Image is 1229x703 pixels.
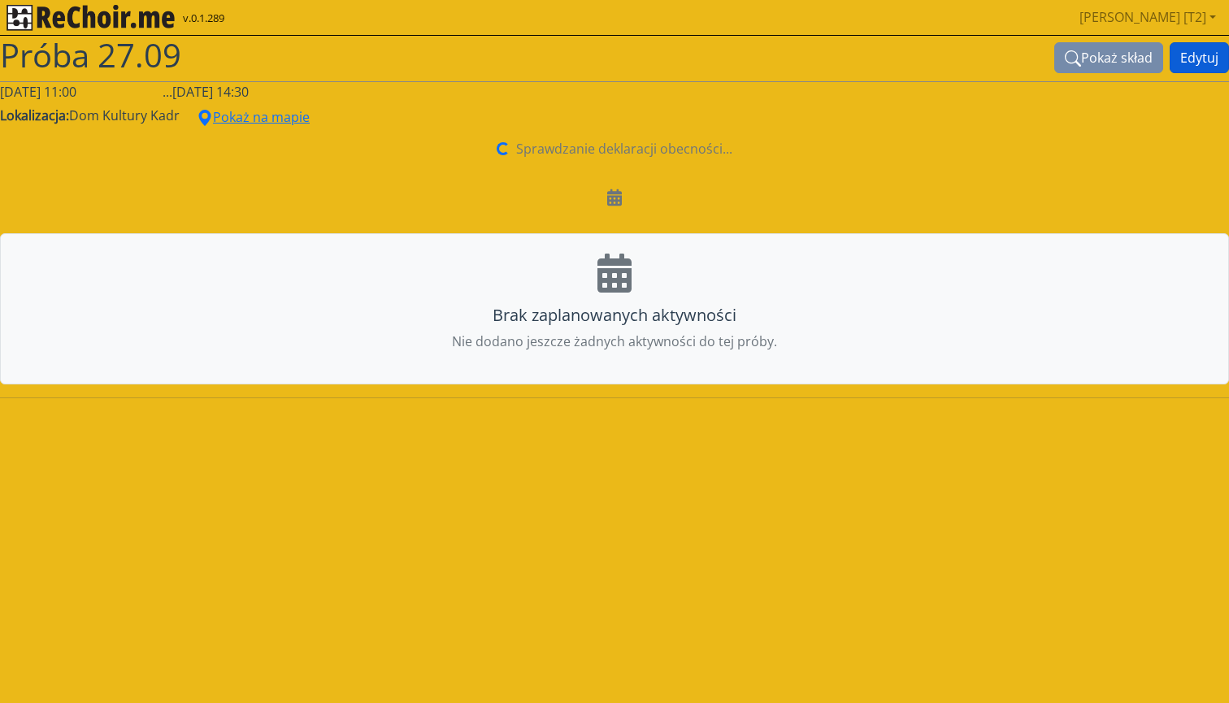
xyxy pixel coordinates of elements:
p: Nie dodano jeszcze żadnych aktywności do tej próby. [20,332,1209,351]
svg: search [1065,50,1081,67]
span: Dom Kultury Kadr [69,106,180,124]
span: v.0.1.289 [183,11,224,27]
span: Sprawdzanie deklaracji obecności... [516,140,732,158]
button: searchPokaż skład [1054,42,1163,73]
a: [PERSON_NAME] [T2] [1073,1,1222,33]
h5: Brak zaplanowanych aktywności [20,306,1209,325]
button: Edytuj [1170,42,1229,73]
span: [DATE] 14:30 [172,83,249,101]
img: rekłajer mi [7,5,175,31]
button: geo alt fillPokaż na mapie [186,102,320,132]
svg: geo alt fill [197,110,213,126]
